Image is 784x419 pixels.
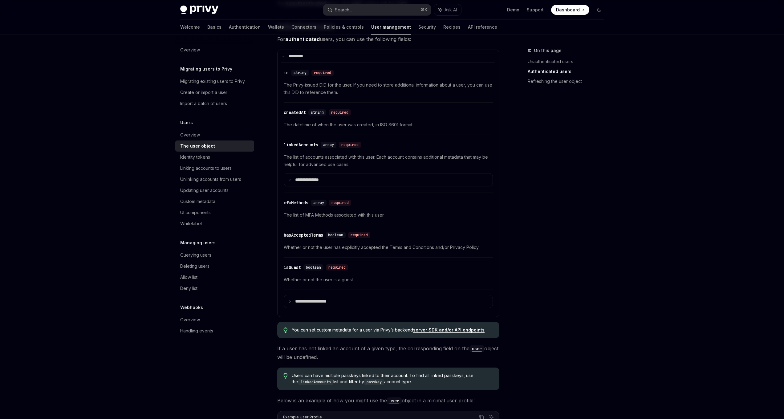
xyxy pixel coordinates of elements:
a: Querying users [175,250,254,261]
div: UI components [180,209,211,216]
strong: authenticated [285,36,320,42]
span: Below is an example of how you might use the object in a minimal user profile: [277,396,499,405]
a: Unlinking accounts from users [175,174,254,185]
div: isGuest [284,264,301,271]
span: ⌘ K [421,7,427,12]
a: Linking accounts to users [175,163,254,174]
button: Toggle dark mode [594,5,604,15]
a: Connectors [291,20,316,35]
span: You can set custom metadata for a user via Privy’s backend . [292,327,493,333]
a: API reference [468,20,497,35]
a: Recipes [443,20,461,35]
h5: Users [180,119,193,126]
div: required [339,142,361,148]
span: The list of accounts associated with this user. Each account contains additional metadata that ma... [284,153,493,168]
a: server SDK and/or API endpoints [413,327,485,333]
div: Deleting users [180,262,209,270]
button: Ask AI [434,4,461,15]
span: The Privy-issued DID for the user. If you need to store additional information about a user, you ... [284,81,493,96]
code: user [387,397,402,404]
a: Whitelabel [175,218,254,229]
span: Whether or not the user has explicitly accepted the Terms and Conditions and/or Privacy Policy [284,244,493,251]
a: Handling events [175,325,254,336]
a: The user object [175,140,254,152]
a: Basics [207,20,221,35]
div: id [284,70,289,76]
div: Whitelabel [180,220,202,227]
a: Deny list [175,283,254,294]
div: The user object [180,142,215,150]
span: Whether or not the user is a guest [284,276,493,283]
a: Demo [507,7,519,13]
svg: Tip [283,373,288,379]
div: required [329,109,351,116]
div: Unlinking accounts from users [180,176,241,183]
a: user [469,345,484,352]
a: Authentication [229,20,261,35]
img: dark logo [180,6,218,14]
div: createdAt [284,109,306,116]
a: Wallets [268,20,284,35]
span: For users, you can use the following fields: [277,35,499,43]
code: linkedAccounts [298,379,333,385]
a: Authenticated users [528,67,609,76]
code: passkey [364,379,384,385]
div: Import a batch of users [180,100,227,107]
div: Migrating existing users to Privy [180,78,245,85]
div: hasAcceptedTerms [284,232,323,238]
a: Overview [175,129,254,140]
h5: Webhooks [180,304,203,311]
div: required [326,264,348,271]
a: Custom metadata [175,196,254,207]
div: Handling events [180,327,213,335]
a: Support [527,7,544,13]
div: mfaMethods [284,200,308,206]
div: Identity tokens [180,153,210,161]
div: Overview [180,316,200,323]
div: linkedAccounts [284,142,318,148]
span: array [323,142,334,147]
h5: Migrating users to Privy [180,65,232,73]
a: Create or import a user [175,87,254,98]
span: Users can have multiple passkeys linked to their account. To find all linked passkeys, use the li... [292,372,493,385]
span: string [311,110,324,115]
span: The datetime of when the user was created, in ISO 8601 format. [284,121,493,128]
div: Custom metadata [180,198,215,205]
span: string [294,70,307,75]
div: required [329,200,351,206]
code: user [469,345,484,352]
a: Updating user accounts [175,185,254,196]
div: required [348,232,370,238]
span: Dashboard [556,7,580,13]
a: Unauthenticated users [528,57,609,67]
span: array [313,200,324,205]
div: Create or import a user [180,89,227,96]
a: Import a batch of users [175,98,254,109]
span: On this page [534,47,562,54]
a: Security [418,20,436,35]
a: Dashboard [551,5,589,15]
button: Search...⌘K [323,4,431,15]
a: Migrating existing users to Privy [175,76,254,87]
div: Overview [180,131,200,139]
span: If a user has not linked an account of a given type, the corresponding field on the object will b... [277,344,499,361]
svg: Tip [283,327,288,333]
div: Allow list [180,274,197,281]
span: boolean [306,265,321,270]
div: Deny list [180,285,197,292]
a: Refreshing the user object [528,76,609,86]
div: Updating user accounts [180,187,229,194]
div: required [311,70,334,76]
a: Identity tokens [175,152,254,163]
span: The list of MFA Methods associated with this user. [284,211,493,219]
div: Overview [180,46,200,54]
a: Deleting users [175,261,254,272]
a: Policies & controls [324,20,364,35]
div: Linking accounts to users [180,165,232,172]
a: User management [371,20,411,35]
a: Welcome [180,20,200,35]
div: Search... [335,6,352,14]
span: Ask AI [445,7,457,13]
a: Allow list [175,272,254,283]
span: boolean [328,233,343,238]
